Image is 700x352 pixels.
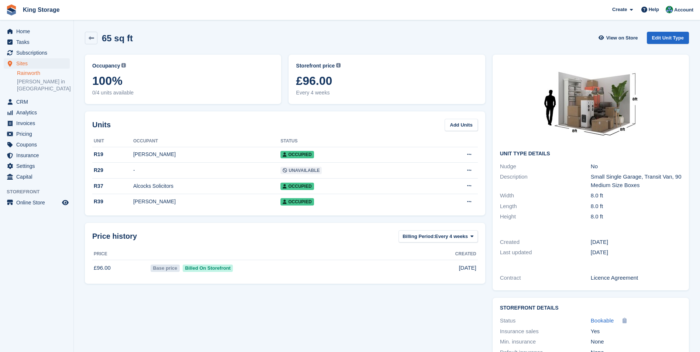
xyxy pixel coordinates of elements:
div: [PERSON_NAME] [133,198,280,206]
div: Min. insurance [500,338,591,346]
span: Every 4 weeks [296,89,477,97]
div: R39 [92,198,133,206]
div: Yes [591,327,682,336]
img: icon-info-grey-7440780725fd019a000dd9b08b2336e03edf1995a4989e88bcd33f0948082b44.svg [336,63,341,68]
div: Created [500,238,591,246]
span: Price history [92,231,137,242]
div: Small Single Garage, Transit Van, 90 Medium Size Boxes [591,173,682,189]
span: Online Store [16,197,61,208]
span: 0/4 units available [92,89,274,97]
span: Billing Period: [403,233,435,240]
div: R19 [92,151,133,158]
span: Storefront [7,188,73,196]
span: Occupied [280,198,314,206]
span: Subscriptions [16,48,61,58]
div: R37 [92,182,133,190]
th: Occupant [133,135,280,147]
a: Bookable [591,317,614,325]
div: Description [500,173,591,189]
img: stora-icon-8386f47178a22dfd0bd8f6a31ec36ba5ce8667c1dd55bd0f319d3a0aa187defe.svg [6,4,17,15]
a: menu [4,197,70,208]
img: John King [666,6,673,13]
span: Created [455,251,476,257]
span: Home [16,26,61,37]
a: Edit Unit Type [647,32,689,44]
div: None [591,338,682,346]
span: Every 4 weeks [435,233,468,240]
span: Capital [16,172,61,182]
div: 8.0 ft [591,213,682,221]
div: Height [500,213,591,221]
td: £96.00 [92,260,149,276]
span: Tasks [16,37,61,47]
a: menu [4,37,70,47]
div: Length [500,202,591,211]
img: 65-sqft-unit.jpg [535,62,646,145]
span: Coupons [16,139,61,150]
div: Licence Agreement [591,274,682,282]
span: Base price [151,265,180,272]
div: Alcocks Solicitors [133,182,280,190]
span: Occupied [280,151,314,158]
span: CRM [16,97,61,107]
div: Insurance sales [500,327,591,336]
span: Create [612,6,627,13]
h2: Storefront Details [500,305,682,311]
a: menu [4,161,70,171]
span: View on Store [606,34,638,42]
span: Occupied [280,183,314,190]
a: King Storage [20,4,63,16]
h2: Unit Type details [500,151,682,157]
span: Help [649,6,659,13]
h2: 65 sq ft [102,33,133,43]
th: Status [280,135,424,147]
a: menu [4,129,70,139]
span: Invoices [16,118,61,128]
a: menu [4,97,70,107]
a: Rainworth [17,70,70,77]
span: £96.00 [296,74,477,87]
a: menu [4,107,70,118]
a: menu [4,172,70,182]
div: Width [500,191,591,200]
span: Settings [16,161,61,171]
span: Bookable [591,317,614,324]
span: [DATE] [459,264,476,272]
a: Add Units [445,119,477,131]
div: R29 [92,166,133,174]
img: icon-info-grey-7440780725fd019a000dd9b08b2336e03edf1995a4989e88bcd33f0948082b44.svg [121,63,126,68]
td: - [133,163,280,179]
span: Billed On Storefront [183,265,233,272]
span: Occupancy [92,62,120,70]
a: menu [4,150,70,161]
div: [DATE] [591,238,682,246]
div: [DATE] [591,248,682,257]
div: [PERSON_NAME] [133,151,280,158]
span: Sites [16,58,61,69]
div: Last updated [500,248,591,257]
span: 100% [92,74,274,87]
span: Insurance [16,150,61,161]
a: menu [4,118,70,128]
span: Storefront price [296,62,335,70]
a: menu [4,26,70,37]
a: menu [4,48,70,58]
a: Preview store [61,198,70,207]
span: Pricing [16,129,61,139]
span: Account [674,6,693,14]
div: 8.0 ft [591,202,682,211]
div: No [591,162,682,171]
a: [PERSON_NAME] in [GEOGRAPHIC_DATA] [17,78,70,92]
a: View on Store [598,32,641,44]
a: menu [4,58,70,69]
div: 8.0 ft [591,191,682,200]
span: Analytics [16,107,61,118]
a: menu [4,139,70,150]
div: Contract [500,274,591,282]
th: Price [92,248,149,260]
h2: Units [92,119,111,130]
div: Status [500,317,591,325]
div: Nudge [500,162,591,171]
th: Unit [92,135,133,147]
span: Unavailable [280,167,322,174]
